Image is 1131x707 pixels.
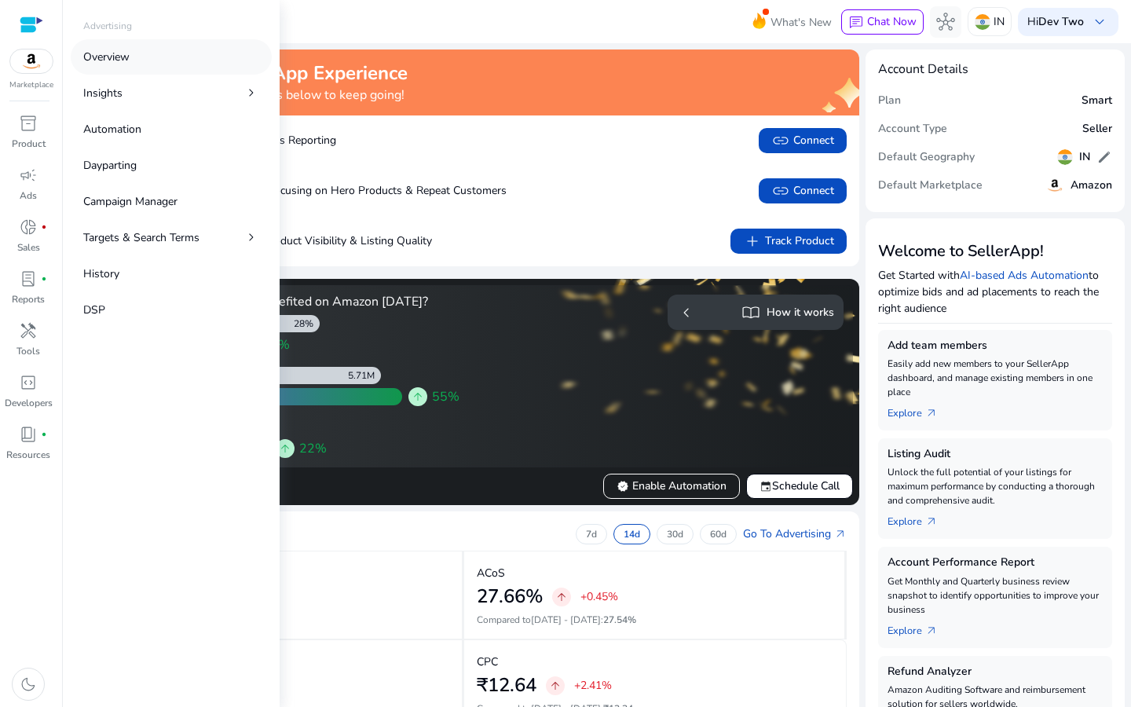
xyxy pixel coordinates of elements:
[83,157,137,174] p: Dayparting
[83,19,132,33] p: Advertising
[936,13,955,31] span: hub
[1027,16,1084,27] p: Hi
[888,465,1103,507] p: Unlock the full potential of your listings for maximum performance by conducting a thorough and c...
[432,387,459,406] span: 55%
[925,515,938,528] span: arrow_outward
[888,556,1103,570] h5: Account Performance Report
[477,674,536,697] h2: ₹12.64
[16,344,40,358] p: Tools
[9,79,53,91] p: Marketplace
[960,268,1089,283] a: AI-based Ads Automation
[83,229,199,246] p: Targets & Search Terms
[888,574,1103,617] p: Get Monthly and Quarterly business review snapshot to identify opportunities to improve your busi...
[20,189,37,203] p: Ads
[771,131,834,150] span: Connect
[549,680,562,692] span: arrow_upward
[759,178,847,203] button: linkConnect
[730,229,847,254] button: addTrack Product
[878,242,1112,261] h3: Welcome to SellerApp!
[888,399,950,421] a: Explorearrow_outward
[19,114,38,133] span: inventory_2
[586,528,597,540] p: 7d
[1090,13,1109,31] span: keyboard_arrow_down
[667,528,683,540] p: 30d
[743,526,847,542] a: Go To Advertisingarrow_outward
[878,94,901,108] h5: Plan
[17,240,40,255] p: Sales
[888,448,1103,461] h5: Listing Audit
[878,267,1112,317] p: Get Started with to optimize bids and ad placements to reach the right audience
[930,6,961,38] button: hub
[677,303,696,322] span: chevron_left
[925,625,938,637] span: arrow_outward
[848,15,864,31] span: chat
[878,62,1112,77] h4: Account Details
[243,85,259,101] span: chevron_right
[888,507,950,529] a: Explorearrow_outward
[12,292,45,306] p: Reports
[477,613,832,627] p: Compared to :
[19,425,38,444] span: book_4
[834,528,847,540] span: arrow_outward
[770,9,832,36] span: What's New
[299,439,327,458] span: 22%
[925,407,938,419] span: arrow_outward
[1082,123,1112,136] h5: Seller
[41,276,47,282] span: fiber_manual_record
[477,565,505,581] p: ACoS
[1045,176,1064,195] img: amazon.svg
[83,302,105,318] p: DSP
[624,528,640,540] p: 14d
[743,232,834,251] span: Track Product
[243,229,259,245] span: chevron_right
[759,128,847,153] button: linkConnect
[1071,179,1112,192] h5: Amazon
[617,478,727,494] span: Enable Automation
[878,179,983,192] h5: Default Marketplace
[746,474,853,499] button: eventSchedule Call
[767,306,834,320] h5: How it works
[1057,149,1073,165] img: in.svg
[888,357,1103,399] p: Easily add new members to your SellerApp dashboard, and manage existing members in one place
[1096,149,1112,165] span: edit
[83,121,141,137] p: Automation
[19,269,38,288] span: lab_profile
[477,654,498,670] p: CPC
[603,614,636,626] span: 27.54%
[41,431,47,438] span: fiber_manual_record
[10,49,53,73] img: amazon.svg
[6,448,50,462] p: Resources
[531,614,601,626] span: [DATE] - [DATE]
[83,266,119,282] p: History
[574,677,612,694] p: +2.41%
[771,131,790,150] span: link
[19,675,38,694] span: dark_mode
[412,390,424,403] span: arrow_upward
[994,8,1005,35] p: IN
[19,218,38,236] span: donut_small
[12,137,46,151] p: Product
[19,373,38,392] span: code_blocks
[41,224,47,230] span: fiber_manual_record
[743,232,762,251] span: add
[741,303,760,322] span: import_contacts
[555,591,568,603] span: arrow_upward
[888,617,950,639] a: Explorearrow_outward
[294,317,320,330] div: 28%
[83,85,123,101] p: Insights
[477,585,543,608] h2: 27.66%
[19,166,38,185] span: campaign
[1038,14,1084,29] b: Dev Two
[759,478,840,494] span: Schedule Call
[841,9,924,35] button: chatChat Now
[19,321,38,340] span: handyman
[1082,94,1112,108] h5: Smart
[83,193,178,210] p: Campaign Manager
[348,369,381,382] div: 5.71M
[603,474,740,499] button: verifiedEnable Automation
[279,442,291,455] span: arrow_upward
[878,151,975,164] h5: Default Geography
[5,396,53,410] p: Developers
[771,181,790,200] span: link
[617,480,629,493] span: verified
